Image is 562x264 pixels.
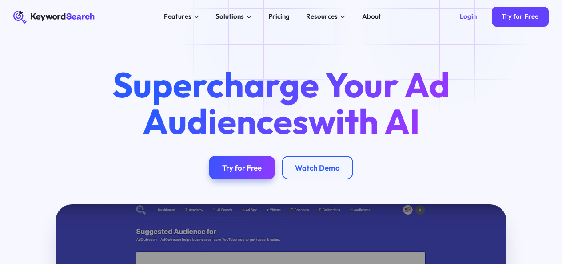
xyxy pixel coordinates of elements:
[460,12,477,21] div: Login
[295,163,340,172] div: Watch Demo
[209,156,275,179] a: Try for Free
[308,99,420,143] span: with AI
[268,12,290,22] div: Pricing
[357,10,387,24] a: About
[450,7,487,27] a: Login
[97,67,464,139] h1: Supercharge Your Ad Audiences
[215,12,244,22] div: Solutions
[306,12,338,22] div: Resources
[492,7,549,27] a: Try for Free
[362,12,381,22] div: About
[263,10,295,24] a: Pricing
[164,12,191,22] div: Features
[502,12,538,21] div: Try for Free
[222,163,262,172] div: Try for Free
